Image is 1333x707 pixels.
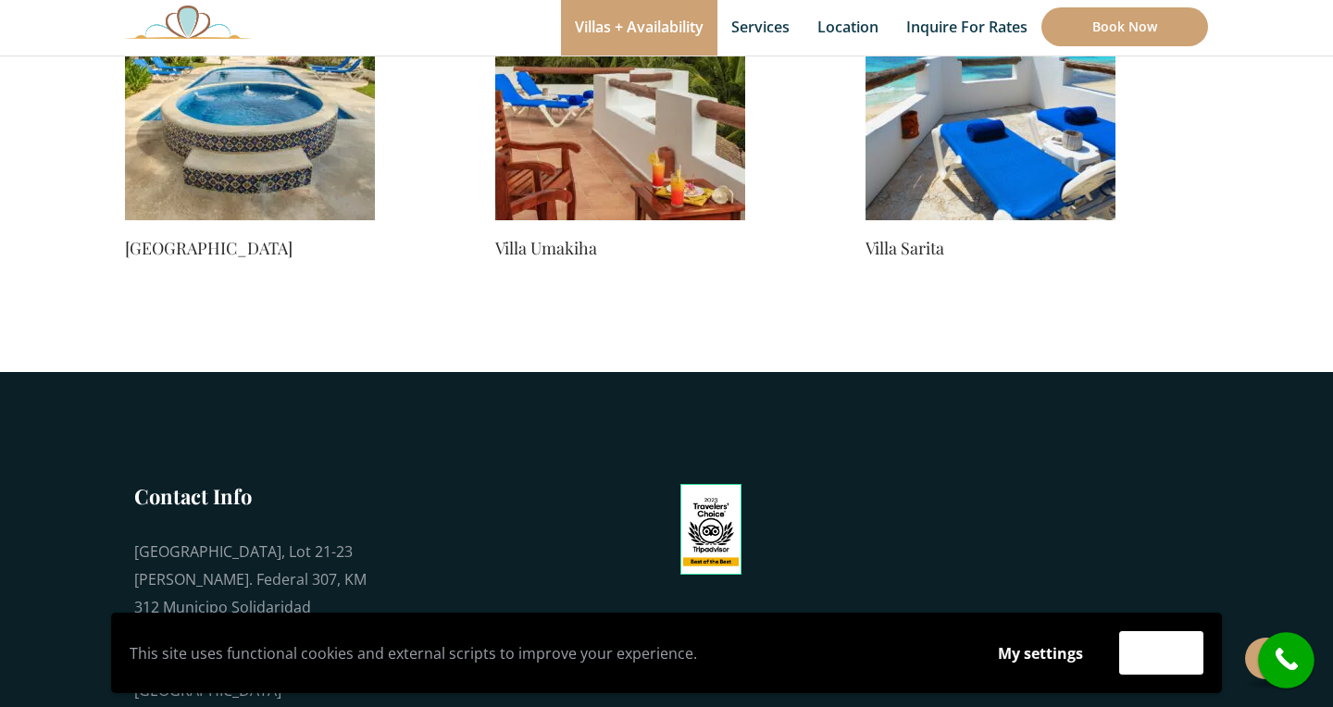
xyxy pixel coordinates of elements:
i: call [1264,638,1310,684]
a: call [1258,632,1314,688]
a: Villa Umakiha [495,235,745,261]
button: Accept [1119,631,1203,675]
a: [GEOGRAPHIC_DATA] [125,235,375,261]
p: This site uses functional cookies and external scripts to improve your experience. [130,639,962,667]
button: My settings [980,632,1101,675]
a: Villa Sarita [866,235,1115,261]
img: Tripadvisor [680,484,741,575]
h3: Contact Info [134,482,375,510]
img: Awesome Logo [125,5,251,39]
a: Book Now [1041,7,1208,46]
div: [GEOGRAPHIC_DATA], Lot 21-23 [PERSON_NAME]. Federal 307, KM 312 Municipo Solidaridad [GEOGRAPHIC_... [134,538,375,704]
